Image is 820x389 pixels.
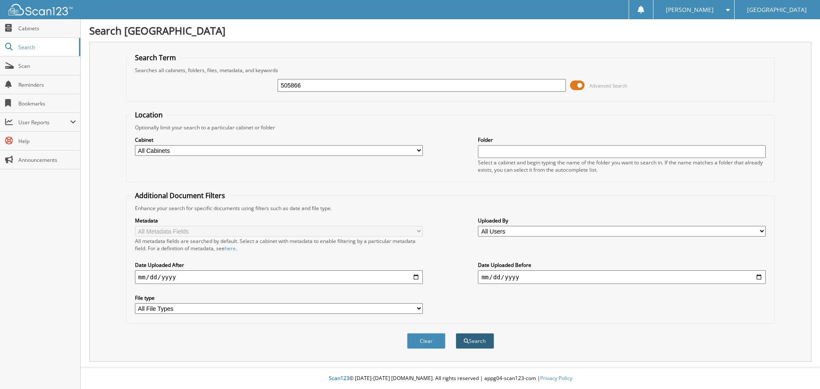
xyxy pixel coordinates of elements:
[135,270,423,284] input: start
[407,333,445,349] button: Clear
[135,294,423,301] label: File type
[666,7,714,12] span: [PERSON_NAME]
[478,217,766,224] label: Uploaded By
[225,245,236,252] a: here
[18,62,76,70] span: Scan
[540,374,572,382] a: Privacy Policy
[478,159,766,173] div: Select a cabinet and begin typing the name of the folder you want to search in. If the name match...
[18,119,70,126] span: User Reports
[135,217,423,224] label: Metadata
[18,137,76,145] span: Help
[747,7,807,12] span: [GEOGRAPHIC_DATA]
[18,81,76,88] span: Reminders
[81,368,820,389] div: © [DATE]-[DATE] [DOMAIN_NAME]. All rights reserved | appg04-scan123-com |
[456,333,494,349] button: Search
[777,348,820,389] iframe: Chat Widget
[478,136,766,143] label: Folder
[135,237,423,252] div: All metadata fields are searched by default. Select a cabinet with metadata to enable filtering b...
[131,205,770,212] div: Enhance your search for specific documents using filters such as date and file type.
[589,82,627,89] span: Advanced Search
[18,156,76,164] span: Announcements
[131,191,229,200] legend: Additional Document Filters
[135,136,423,143] label: Cabinet
[135,261,423,269] label: Date Uploaded After
[131,110,167,120] legend: Location
[131,124,770,131] div: Optionally limit your search to a particular cabinet or folder
[329,374,349,382] span: Scan123
[478,270,766,284] input: end
[89,23,811,38] h1: Search [GEOGRAPHIC_DATA]
[131,53,180,62] legend: Search Term
[18,44,75,51] span: Search
[478,261,766,269] label: Date Uploaded Before
[9,4,73,15] img: scan123-logo-white.svg
[131,67,770,74] div: Searches all cabinets, folders, files, metadata, and keywords
[18,25,76,32] span: Cabinets
[18,100,76,107] span: Bookmarks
